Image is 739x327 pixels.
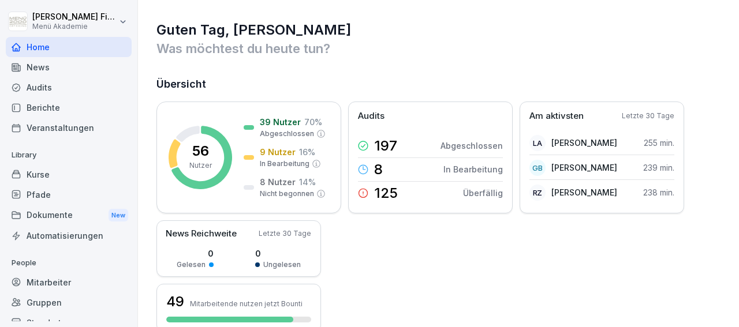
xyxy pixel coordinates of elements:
div: LA [529,135,546,151]
p: 8 [374,163,383,176]
a: News [6,57,132,77]
p: 125 [374,186,398,200]
p: In Bearbeitung [443,163,503,175]
p: [PERSON_NAME] [551,137,617,149]
a: Mitarbeiter [6,272,132,292]
a: Audits [6,77,132,97]
p: Library [6,146,132,164]
p: 56 [192,144,209,158]
a: Berichte [6,97,132,118]
p: 8 Nutzer [260,176,296,188]
p: Abgeschlossen [441,140,503,152]
p: 197 [374,139,397,153]
p: Überfällig [463,187,503,199]
p: Nicht begonnen [260,189,314,199]
p: Ungelesen [263,260,301,270]
p: Am aktivsten [529,110,584,123]
p: Audits [358,110,385,123]
p: [PERSON_NAME] [551,161,617,174]
p: 0 [177,247,214,260]
div: New [109,209,128,222]
p: 238 min. [643,186,674,198]
h3: 49 [166,292,184,311]
p: Gelesen [177,260,206,270]
p: [PERSON_NAME] [551,186,617,198]
a: Gruppen [6,292,132,313]
a: Home [6,37,132,57]
p: 239 min. [643,161,674,174]
p: Nutzer [189,160,212,171]
p: 16 % [299,146,315,158]
p: 255 min. [644,137,674,149]
p: 39 Nutzer [260,116,301,128]
p: News Reichweite [166,227,237,240]
h1: Guten Tag, [PERSON_NAME] [156,21,722,39]
a: Pfade [6,185,132,205]
p: Was möchtest du heute tun? [156,39,722,58]
h2: Übersicht [156,76,722,92]
p: Menü Akademie [32,22,117,31]
a: DokumenteNew [6,205,132,226]
div: RZ [529,185,546,201]
div: GB [529,160,546,176]
p: People [6,254,132,272]
p: Abgeschlossen [260,129,314,139]
a: Veranstaltungen [6,118,132,138]
p: Mitarbeitende nutzen jetzt Bounti [190,299,303,308]
a: Kurse [6,164,132,185]
p: 70 % [304,116,322,128]
p: In Bearbeitung [260,159,309,169]
p: [PERSON_NAME] Fiegert [32,12,117,22]
a: Automatisierungen [6,225,132,246]
p: Letzte 30 Tage [259,228,311,239]
p: Letzte 30 Tage [622,111,674,121]
div: Dokumente [6,205,132,226]
p: 0 [255,247,301,260]
p: 14 % [299,176,316,188]
p: 9 Nutzer [260,146,296,158]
